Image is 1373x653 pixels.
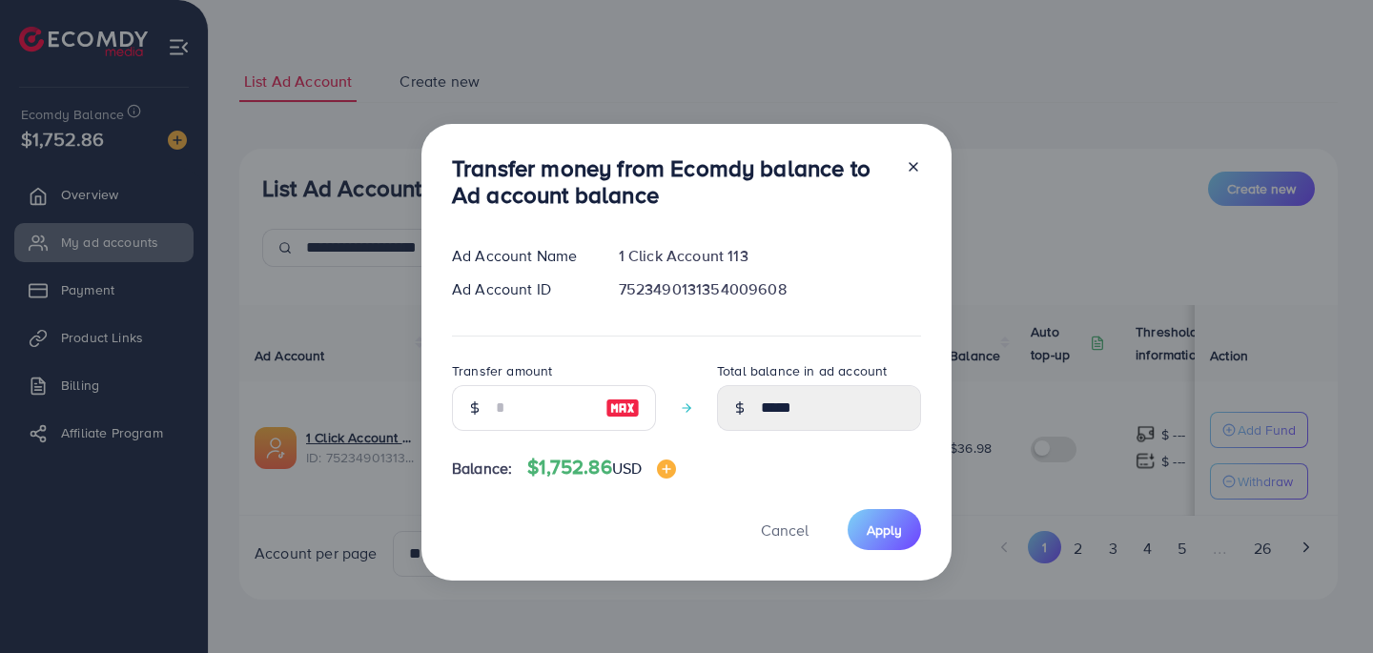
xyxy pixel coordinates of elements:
div: Ad Account Name [437,245,604,267]
label: Transfer amount [452,361,552,380]
span: Balance: [452,458,512,480]
div: 1 Click Account 113 [604,245,936,267]
h4: $1,752.86 [527,456,676,480]
span: USD [612,458,642,479]
label: Total balance in ad account [717,361,887,380]
span: Apply [867,520,902,540]
iframe: Chat [1292,567,1359,639]
button: Cancel [737,509,832,550]
span: Cancel [761,520,809,541]
img: image [605,397,640,419]
h3: Transfer money from Ecomdy balance to Ad account balance [452,154,891,210]
div: Ad Account ID [437,278,604,300]
button: Apply [848,509,921,550]
div: 7523490131354009608 [604,278,936,300]
img: image [657,459,676,479]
